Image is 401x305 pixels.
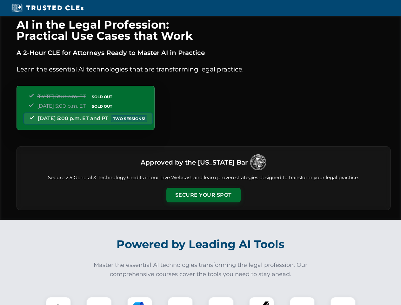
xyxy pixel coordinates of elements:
span: [DATE] 5:00 p.m. ET [37,93,86,99]
span: [DATE] 5:00 p.m. ET [37,103,86,109]
h3: Approved by the [US_STATE] Bar [141,157,248,168]
p: A 2-Hour CLE for Attorneys Ready to Master AI in Practice [17,48,391,58]
p: Secure 2.5 General & Technology Credits in our Live Webcast and learn proven strategies designed ... [24,174,383,181]
h1: AI in the Legal Profession: Practical Use Cases that Work [17,19,391,41]
p: Master the essential AI technologies transforming the legal profession. Our comprehensive courses... [90,261,312,279]
button: Secure Your Spot [166,188,241,202]
span: SOLD OUT [90,103,114,110]
p: Learn the essential AI technologies that are transforming legal practice. [17,64,391,74]
img: Logo [250,154,266,170]
h2: Powered by Leading AI Tools [25,233,377,255]
span: SOLD OUT [90,93,114,100]
img: Trusted CLEs [10,3,85,13]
